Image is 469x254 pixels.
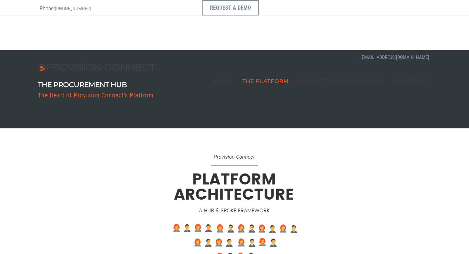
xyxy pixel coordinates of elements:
a: [PHONE_NUMBER] [55,6,91,11]
a: Education & Information [294,64,390,98]
h3: The Heart of Provision Connect's Platform [38,92,154,99]
a: The Platform [237,64,294,98]
a: About Us [390,64,431,98]
a: Home [209,64,237,98]
img: Provision Connect [38,64,159,71]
